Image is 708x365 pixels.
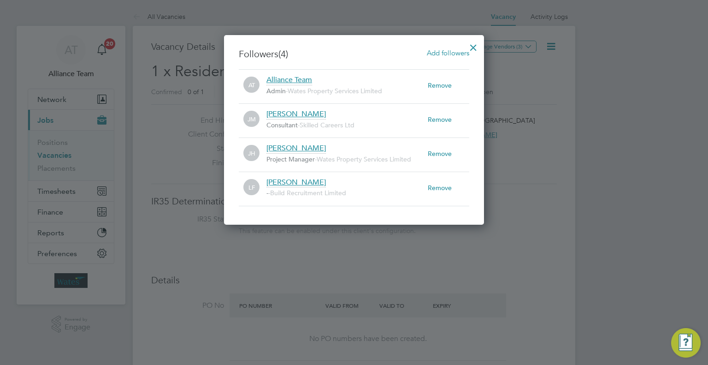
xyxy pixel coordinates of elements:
[428,75,469,96] div: Remove
[427,48,469,57] span: Add followers
[239,48,469,60] h3: Followers
[288,87,382,95] span: Wates Property Services Limited
[266,87,286,95] span: Admin
[266,178,326,187] span: [PERSON_NAME]
[428,109,469,130] div: Remove
[243,145,260,162] span: JH
[268,189,270,197] span: -
[266,189,268,197] span: -
[317,155,411,163] span: Wates Property Services Limited
[243,111,260,127] span: JM
[270,189,346,197] span: Build Recruitment Limited
[243,77,260,93] span: AT
[428,178,469,198] div: Remove
[266,75,312,84] span: Alliance Team
[243,180,260,196] span: LF
[266,109,326,119] span: [PERSON_NAME]
[266,144,326,153] span: [PERSON_NAME]
[300,121,354,129] span: Skilled Careers Ltd
[428,144,469,164] div: Remove
[671,328,701,358] button: Engage Resource Center
[278,48,288,60] span: (4)
[315,155,317,163] span: -
[298,121,300,129] span: -
[266,155,315,163] span: Project Manager
[266,121,298,129] span: Consultant
[286,87,288,95] span: -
